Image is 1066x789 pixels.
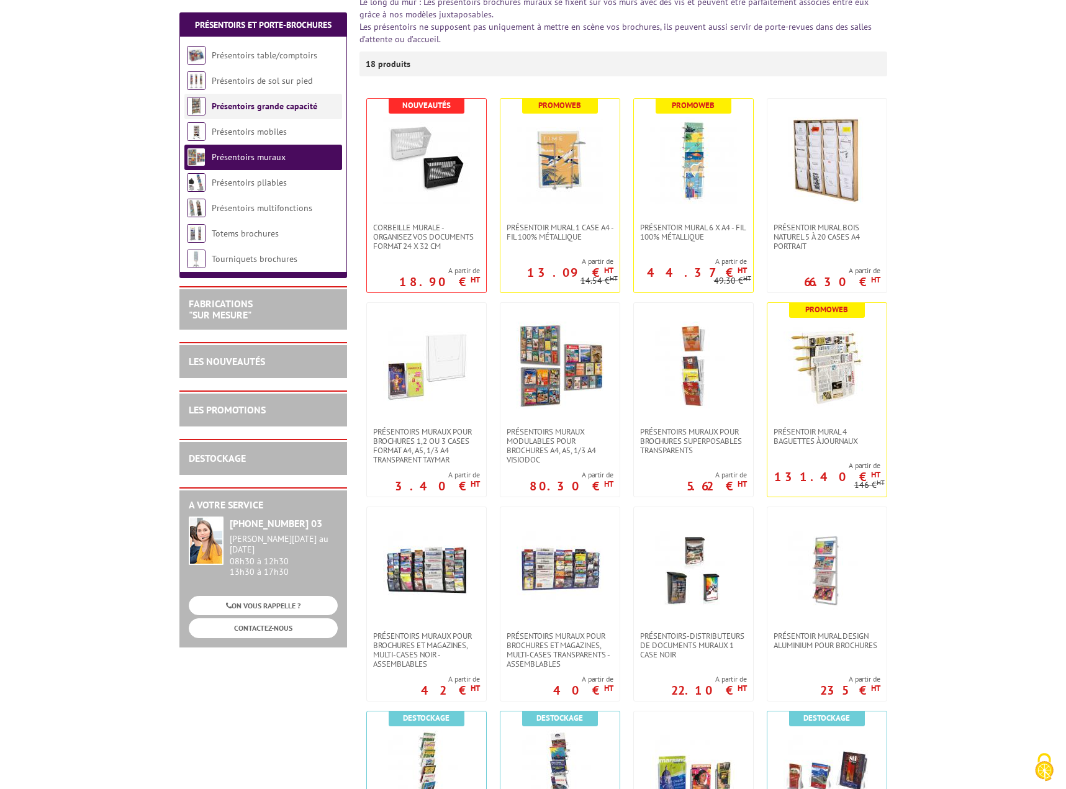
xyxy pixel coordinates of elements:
[671,674,747,684] span: A partir de
[383,322,470,408] img: PRÉSENTOIRS MURAUX POUR BROCHURES 1,2 OU 3 CASES FORMAT A4, A5, 1/3 A4 TRANSPARENT TAYMAR
[634,256,747,266] span: A partir de
[671,687,747,694] p: 22.10 €
[212,151,286,163] a: Présentoirs muraux
[189,355,265,367] a: LES NOUVEAUTÉS
[471,274,480,285] sup: HT
[767,631,887,650] a: PRÉSENTOIR MURAL DESIGN ALUMINIUM POUR BROCHURES
[580,276,618,286] p: 14.54 €
[395,482,480,490] p: 3.40 €
[687,482,747,490] p: 5.62 €
[403,713,449,723] b: Destockage
[187,250,206,268] img: Tourniquets brochures
[359,21,872,45] font: Les présentoirs ne supposent pas uniquement à mettre en scène vos brochures, ils peuvent aussi se...
[804,278,880,286] p: 66.30 €
[650,322,737,408] img: PRÉSENTOIRS MURAUX POUR BROCHURES SUPERPOSABLES TRANSPARENTS
[871,683,880,693] sup: HT
[767,427,887,446] a: Présentoir mural 4 baguettes à journaux
[212,126,287,137] a: Présentoirs mobiles
[774,223,880,251] span: Présentoir Mural Bois naturel 5 à 20 cases A4 Portrait
[650,526,737,613] img: PRÉSENTOIRS-DISTRIBUTEURS DE DOCUMENTS MURAUX 1 CASE NOIR
[421,687,480,694] p: 42 €
[803,713,850,723] b: Destockage
[230,534,338,555] div: [PERSON_NAME][DATE] au [DATE]
[650,117,737,204] img: Présentoir mural 6 x A4 - Fil 100% métallique
[421,674,480,684] span: A partir de
[212,253,297,264] a: Tourniquets brochures
[647,269,747,276] p: 44.37 €
[507,223,613,241] span: Présentoir mural 1 case A4 - Fil 100% métallique
[738,265,747,276] sup: HT
[366,52,412,76] p: 18 produits
[373,223,480,251] span: Corbeille Murale - Organisez vos documents format 24 x 32 cm
[634,631,753,659] a: PRÉSENTOIRS-DISTRIBUTEURS DE DOCUMENTS MURAUX 1 CASE NOIR
[610,274,618,282] sup: HT
[714,276,751,286] p: 49.30 €
[189,404,266,416] a: LES PROMOTIONS
[774,427,880,446] span: Présentoir mural 4 baguettes à journaux
[536,713,583,723] b: Destockage
[634,223,753,241] a: Présentoir mural 6 x A4 - Fil 100% métallique
[507,427,613,464] span: Présentoirs muraux modulables pour brochures A4, A5, 1/3 A4 VISIODOC
[212,50,317,61] a: Présentoirs table/comptoirs
[395,470,480,480] span: A partir de
[500,256,613,266] span: A partir de
[383,526,470,613] img: PRÉSENTOIRS MURAUX POUR BROCHURES ET MAGAZINES, MULTI-CASES NOIR - ASSEMBLABLES
[527,269,613,276] p: 13.09 €
[820,687,880,694] p: 235 €
[784,526,870,613] img: PRÉSENTOIR MURAL DESIGN ALUMINIUM POUR BROCHURES
[1023,747,1066,789] button: Cookies (fenêtre modale)
[189,596,338,615] a: ON VOUS RAPPELLE ?
[1029,752,1060,783] img: Cookies (fenêtre modale)
[871,469,880,480] sup: HT
[187,71,206,90] img: Présentoirs de sol sur pied
[877,478,885,487] sup: HT
[500,223,620,241] a: Présentoir mural 1 case A4 - Fil 100% métallique
[820,674,880,684] span: A partir de
[604,683,613,693] sup: HT
[604,479,613,489] sup: HT
[189,500,338,511] h2: A votre service
[187,173,206,192] img: Présentoirs pliables
[187,224,206,243] img: Totems brochures
[784,117,870,204] img: Présentoir Mural Bois naturel 5 à 20 cases A4 Portrait
[187,97,206,115] img: Présentoirs grande capacité
[399,266,480,276] span: A partir de
[767,223,887,251] a: Présentoir Mural Bois naturel 5 à 20 cases A4 Portrait
[767,461,880,471] span: A partir de
[399,278,480,286] p: 18.90 €
[517,322,603,408] img: Présentoirs muraux modulables pour brochures A4, A5, 1/3 A4 VISIODOC
[553,687,613,694] p: 40 €
[189,516,224,565] img: widget-service.jpg
[187,46,206,65] img: Présentoirs table/comptoirs
[774,473,880,480] p: 131.40 €
[640,631,747,659] span: PRÉSENTOIRS-DISTRIBUTEURS DE DOCUMENTS MURAUX 1 CASE NOIR
[500,427,620,464] a: Présentoirs muraux modulables pour brochures A4, A5, 1/3 A4 VISIODOC
[805,304,848,315] b: Promoweb
[517,526,603,613] img: PRÉSENTOIRS MURAUX POUR BROCHURES ET MAGAZINES, MULTI-CASES TRANSPARENTS - ASSEMBLABLES
[687,470,747,480] span: A partir de
[507,631,613,669] span: PRÉSENTOIRS MURAUX POUR BROCHURES ET MAGAZINES, MULTI-CASES TRANSPARENTS - ASSEMBLABLES
[640,223,747,241] span: Présentoir mural 6 x A4 - Fil 100% métallique
[212,177,287,188] a: Présentoirs pliables
[383,117,470,204] img: Corbeille Murale - Organisez vos documents format 24 x 32 cm
[738,683,747,693] sup: HT
[212,202,312,214] a: Présentoirs multifonctions
[640,427,747,455] span: PRÉSENTOIRS MURAUX POUR BROCHURES SUPERPOSABLES TRANSPARENTS
[604,265,613,276] sup: HT
[230,517,322,530] strong: [PHONE_NUMBER] 03
[871,274,880,285] sup: HT
[367,631,486,669] a: PRÉSENTOIRS MURAUX POUR BROCHURES ET MAGAZINES, MULTI-CASES NOIR - ASSEMBLABLES
[530,482,613,490] p: 80.30 €
[212,228,279,239] a: Totems brochures
[672,100,715,110] b: Promoweb
[402,100,451,110] b: Nouveautés
[189,297,253,321] a: FABRICATIONS"Sur Mesure"
[517,117,603,204] img: Présentoir mural 1 case A4 - Fil 100% métallique
[471,479,480,489] sup: HT
[774,631,880,650] span: PRÉSENTOIR MURAL DESIGN ALUMINIUM POUR BROCHURES
[784,322,870,408] img: Présentoir mural 4 baguettes à journaux
[187,122,206,141] img: Présentoirs mobiles
[471,683,480,693] sup: HT
[187,199,206,217] img: Présentoirs multifonctions
[854,480,885,490] p: 146 €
